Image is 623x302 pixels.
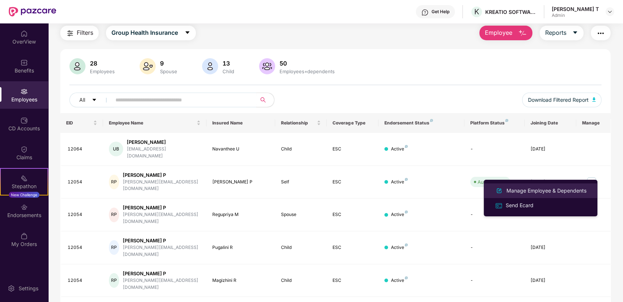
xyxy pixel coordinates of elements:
[159,68,179,74] div: Spouse
[333,244,372,251] div: ESC
[106,26,196,40] button: Group Health Insurancecaret-down
[430,119,433,122] img: svg+xml;base64,PHN2ZyB4bWxucz0iaHR0cDovL3d3dy53My5vcmcvMjAwMC9zdmciIHdpZHRoPSI4IiBoZWlnaHQ9IjgiIH...
[16,285,41,292] div: Settings
[140,58,156,74] img: svg+xml;base64,PHN2ZyB4bWxucz0iaHR0cDovL3d3dy53My5vcmcvMjAwMC9zdmciIHhtbG5zOnhsaW5rPSJodHRwOi8vd3...
[77,28,93,37] span: Filters
[391,244,408,251] div: Active
[607,9,613,15] img: svg+xml;base64,PHN2ZyBpZD0iRHJvcGRvd24tMzJ4MzIiIHhtbG5zPSJodHRwOi8vd3d3LnczLm9yZy8yMDAwL3N2ZyIgd2...
[60,26,99,40] button: Filters
[391,146,408,153] div: Active
[531,277,570,284] div: [DATE]
[68,211,98,218] div: 12054
[485,28,512,37] span: Employee
[391,277,408,284] div: Active
[123,237,201,244] div: [PERSON_NAME] P
[479,26,532,40] button: Employee
[464,231,525,264] td: -
[333,277,372,284] div: ESC
[79,96,85,104] span: All
[109,120,195,126] span: Employee Name
[333,146,372,153] div: ESC
[109,208,119,222] div: RP
[123,172,201,179] div: [PERSON_NAME] P
[103,113,206,133] th: Employee Name
[20,59,28,66] img: svg+xml;base64,PHN2ZyBpZD0iQmVuZWZpdHMiIHhtbG5zPSJodHRwOi8vd3d3LnczLm9yZy8yMDAwL3N2ZyIgd2lkdGg9Ij...
[123,244,201,258] div: [PERSON_NAME][EMAIL_ADDRESS][DOMAIN_NAME]
[478,178,507,186] div: Auto Verified
[123,204,201,211] div: [PERSON_NAME] P
[432,9,449,15] div: Get Help
[66,120,92,126] span: EID
[464,133,525,166] td: -
[60,113,103,133] th: EID
[405,210,408,213] img: svg+xml;base64,PHN2ZyB4bWxucz0iaHR0cDovL3d3dy53My5vcmcvMjAwMC9zdmciIHdpZHRoPSI4IiBoZWlnaHQ9IjgiIH...
[405,178,408,181] img: svg+xml;base64,PHN2ZyB4bWxucz0iaHR0cDovL3d3dy53My5vcmcvMjAwMC9zdmciIHdpZHRoPSI4IiBoZWlnaHQ9IjgiIH...
[111,28,178,37] span: Group Health Insurance
[206,113,275,133] th: Insured Name
[464,198,525,231] td: -
[405,243,408,246] img: svg+xml;base64,PHN2ZyB4bWxucz0iaHR0cDovL3d3dy53My5vcmcvMjAwMC9zdmciIHdpZHRoPSI4IiBoZWlnaHQ9IjgiIH...
[127,139,201,146] div: [PERSON_NAME]
[474,7,479,16] span: K
[212,146,269,153] div: Navanthee U
[576,113,611,133] th: Manage
[405,145,408,148] img: svg+xml;base64,PHN2ZyB4bWxucz0iaHR0cDovL3d3dy53My5vcmcvMjAwMC9zdmciIHdpZHRoPSI4IiBoZWlnaHQ9IjgiIH...
[596,29,605,38] img: svg+xml;base64,PHN2ZyB4bWxucz0iaHR0cDovL3d3dy53My5vcmcvMjAwMC9zdmciIHdpZHRoPSIyNCIgaGVpZ2h0PSIyNC...
[123,277,201,291] div: [PERSON_NAME][EMAIL_ADDRESS][DOMAIN_NAME]
[109,240,119,255] div: RP
[68,244,98,251] div: 12054
[525,113,576,133] th: Joining Date
[495,202,503,210] img: svg+xml;base64,PHN2ZyB4bWxucz0iaHR0cDovL3d3dy53My5vcmcvMjAwMC9zdmciIHdpZHRoPSIxNiIgaGVpZ2h0PSIxNi...
[20,175,28,182] img: svg+xml;base64,PHN2ZyB4bWxucz0iaHR0cDovL3d3dy53My5vcmcvMjAwMC9zdmciIHdpZHRoPSIyMSIgaGVpZ2h0PSIyMC...
[327,113,378,133] th: Coverage Type
[212,244,269,251] div: Pugalini R
[333,211,372,218] div: ESC
[278,60,336,67] div: 50
[9,7,56,16] img: New Pazcare Logo
[69,93,114,107] button: Allcaret-down
[127,146,201,160] div: [EMAIL_ADDRESS][DOMAIN_NAME]
[259,58,275,74] img: svg+xml;base64,PHN2ZyB4bWxucz0iaHR0cDovL3d3dy53My5vcmcvMjAwMC9zdmciIHhtbG5zOnhsaW5rPSJodHRwOi8vd3...
[66,29,75,38] img: svg+xml;base64,PHN2ZyB4bWxucz0iaHR0cDovL3d3dy53My5vcmcvMjAwMC9zdmciIHdpZHRoPSIyNCIgaGVpZ2h0PSIyNC...
[281,277,321,284] div: Child
[109,175,119,189] div: RP
[20,232,28,240] img: svg+xml;base64,PHN2ZyBpZD0iTXlfT3JkZXJzIiBkYXRhLW5hbWU9Ik15IE9yZGVycyIgeG1sbnM9Imh0dHA6Ly93d3cudz...
[505,187,588,195] div: Manage Employee & Dependents
[281,211,321,218] div: Spouse
[68,179,98,186] div: 12054
[212,277,269,284] div: Magizhini R
[20,88,28,95] img: svg+xml;base64,PHN2ZyBpZD0iRW1wbG95ZWVzIiB4bWxucz0iaHR0cDovL3d3dy53My5vcmcvMjAwMC9zdmciIHdpZHRoPS...
[518,29,527,38] img: svg+xml;base64,PHN2ZyB4bWxucz0iaHR0cDovL3d3dy53My5vcmcvMjAwMC9zdmciIHhtbG5zOnhsaW5rPSJodHRwOi8vd3...
[256,97,270,103] span: search
[221,60,236,67] div: 13
[391,211,408,218] div: Active
[405,276,408,279] img: svg+xml;base64,PHN2ZyB4bWxucz0iaHR0cDovL3d3dy53My5vcmcvMjAwMC9zdmciIHdpZHRoPSI4IiBoZWlnaHQ9IjgiIH...
[333,179,372,186] div: ESC
[221,68,236,74] div: Child
[485,8,536,15] div: KREATIO SOFTWARE PRIVATE LIMITED
[88,68,116,74] div: Employees
[68,277,98,284] div: 12054
[212,211,269,218] div: Regupriya M
[123,211,201,225] div: [PERSON_NAME][EMAIL_ADDRESS][DOMAIN_NAME]
[212,179,269,186] div: [PERSON_NAME] P
[522,93,602,107] button: Download Filtered Report
[464,264,525,297] td: -
[552,12,599,18] div: Admin
[505,119,508,122] img: svg+xml;base64,PHN2ZyB4bWxucz0iaHR0cDovL3d3dy53My5vcmcvMjAwMC9zdmciIHdpZHRoPSI4IiBoZWlnaHQ9IjgiIH...
[391,179,408,186] div: Active
[256,93,274,107] button: search
[572,30,578,36] span: caret-down
[281,146,321,153] div: Child
[495,186,504,195] img: svg+xml;base64,PHN2ZyB4bWxucz0iaHR0cDovL3d3dy53My5vcmcvMjAwMC9zdmciIHhtbG5zOnhsaW5rPSJodHRwOi8vd3...
[123,270,201,277] div: [PERSON_NAME] P
[281,179,321,186] div: Self
[470,120,519,126] div: Platform Status
[20,146,28,153] img: svg+xml;base64,PHN2ZyBpZD0iQ2xhaW0iIHhtbG5zPSJodHRwOi8vd3d3LnczLm9yZy8yMDAwL3N2ZyIgd2lkdGg9IjIwIi...
[531,244,570,251] div: [DATE]
[185,30,190,36] span: caret-down
[69,58,86,74] img: svg+xml;base64,PHN2ZyB4bWxucz0iaHR0cDovL3d3dy53My5vcmcvMjAwMC9zdmciIHhtbG5zOnhsaW5rPSJodHRwOi8vd3...
[123,179,201,193] div: [PERSON_NAME][EMAIL_ADDRESS][DOMAIN_NAME]
[592,97,596,102] img: svg+xml;base64,PHN2ZyB4bWxucz0iaHR0cDovL3d3dy53My5vcmcvMjAwMC9zdmciIHhtbG5zOnhsaW5rPSJodHRwOi8vd3...
[88,60,116,67] div: 28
